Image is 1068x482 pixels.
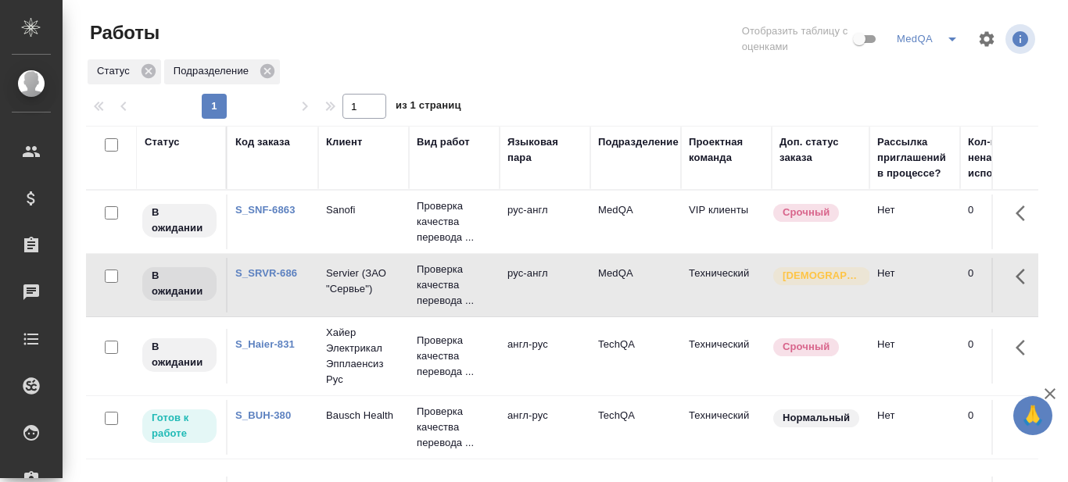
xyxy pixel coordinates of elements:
p: Срочный [783,205,830,220]
a: S_SNF-6863 [235,204,296,216]
div: Статус [145,134,180,150]
div: Кол-во неназначенных исполнителей [968,134,1062,181]
p: Проверка качества перевода ... [417,262,492,309]
span: Настроить таблицу [968,20,1005,58]
div: Исполнитель назначен, приступать к работе пока рано [141,266,218,302]
div: Доп. статус заказа [779,134,862,166]
p: В ожидании [152,339,207,370]
p: Хайер Электрикал Эпплаенсиз Рус [326,325,401,387]
span: из 1 страниц [396,96,461,119]
button: Здесь прячутся важные кнопки [1006,195,1044,232]
td: англ-рус [500,400,590,455]
td: Технический [681,258,772,312]
td: Технический [681,400,772,455]
div: Исполнитель назначен, приступать к работе пока рано [141,337,218,373]
p: Проверка качества перевода ... [417,333,492,380]
div: Исполнитель назначен, приступать к работе пока рано [141,202,218,239]
div: Исполнитель может приступить к работе [141,408,218,445]
td: рус-англ [500,258,590,312]
p: Sanofi [326,202,401,218]
p: В ожидании [152,205,207,236]
div: Вид работ [417,134,470,150]
td: TechQA [590,400,681,455]
span: 🙏 [1020,399,1046,432]
td: Технический [681,329,772,384]
td: TechQA [590,329,681,384]
div: Рассылка приглашений в процессе? [877,134,952,181]
button: Здесь прячутся важные кнопки [1006,329,1044,366]
p: Servier (ЗАО "Сервье") [326,266,401,297]
td: VIP клиенты [681,195,772,249]
div: Подразделение [598,134,679,150]
p: Bausch Health [326,408,401,423]
div: split button [893,27,968,52]
button: Здесь прячутся важные кнопки [1006,258,1044,295]
p: Статус [97,63,135,79]
div: Код заказа [235,134,290,150]
p: Проверка качества перевода ... [417,198,492,245]
div: Подразделение [164,59,280,84]
td: рус-англ [500,195,590,249]
span: Отобразить таблицу с оценками [742,23,850,55]
td: англ-рус [500,329,590,384]
td: MedQA [590,195,681,249]
td: Нет [869,195,960,249]
td: Нет [869,400,960,455]
p: Подразделение [174,63,254,79]
a: S_SRVR-686 [235,267,297,279]
p: Нормальный [783,410,850,426]
div: Проектная команда [689,134,764,166]
a: S_Haier-831 [235,338,295,350]
div: Языковая пара [507,134,582,166]
button: 🙏 [1013,396,1052,435]
span: Работы [86,20,159,45]
p: [DEMOGRAPHIC_DATA] [783,268,861,284]
p: Срочный [783,339,830,355]
button: Здесь прячутся важные кнопки [1006,400,1044,437]
a: S_BUH-380 [235,409,291,421]
td: MedQA [590,258,681,312]
p: Готов к работе [152,410,207,441]
td: Нет [869,258,960,312]
div: Статус [88,59,161,84]
td: Нет [869,329,960,384]
p: В ожидании [152,268,207,299]
div: Клиент [326,134,362,150]
span: Посмотреть информацию [1005,24,1038,54]
p: Проверка качества перевода ... [417,404,492,451]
